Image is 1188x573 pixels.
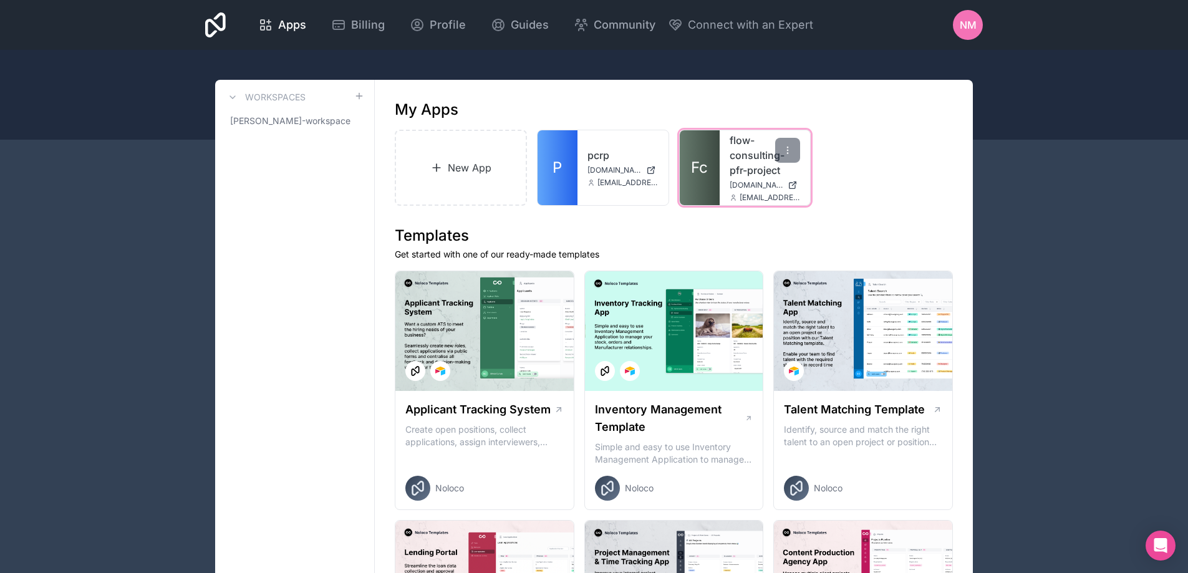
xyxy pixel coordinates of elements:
[395,130,527,206] a: New App
[395,100,458,120] h1: My Apps
[625,366,635,376] img: Airtable Logo
[395,226,953,246] h1: Templates
[351,16,385,34] span: Billing
[1146,531,1176,561] div: Open Intercom Messenger
[225,110,364,132] a: [PERSON_NAME]-workspace
[321,11,395,39] a: Billing
[395,248,953,261] p: Get started with one of our ready-made templates
[564,11,665,39] a: Community
[595,441,753,466] p: Simple and easy to use Inventory Management Application to manage your stock, orders and Manufact...
[740,193,801,203] span: [EMAIL_ADDRESS][DOMAIN_NAME]
[680,130,720,205] a: Fc
[511,16,549,34] span: Guides
[784,401,925,418] h1: Talent Matching Template
[481,11,559,39] a: Guides
[278,16,306,34] span: Apps
[538,130,577,205] a: P
[587,148,659,163] a: pcrp
[814,482,843,494] span: Noloco
[435,366,445,376] img: Airtable Logo
[553,158,562,178] span: P
[668,16,813,34] button: Connect with an Expert
[435,482,464,494] span: Noloco
[230,115,350,127] span: [PERSON_NAME]-workspace
[430,16,466,34] span: Profile
[784,423,942,448] p: Identify, source and match the right talent to an open project or position with our Talent Matchi...
[730,180,783,190] span: [DOMAIN_NAME]
[587,165,641,175] span: [DOMAIN_NAME]
[960,17,977,32] span: NM
[789,366,799,376] img: Airtable Logo
[625,482,654,494] span: Noloco
[597,178,659,188] span: [EMAIL_ADDRESS][DOMAIN_NAME]
[405,401,551,418] h1: Applicant Tracking System
[595,401,745,436] h1: Inventory Management Template
[594,16,655,34] span: Community
[730,180,801,190] a: [DOMAIN_NAME]
[405,423,564,448] p: Create open positions, collect applications, assign interviewers, centralise candidate feedback a...
[245,91,306,104] h3: Workspaces
[587,165,659,175] a: [DOMAIN_NAME]
[225,90,306,105] a: Workspaces
[688,16,813,34] span: Connect with an Expert
[248,11,316,39] a: Apps
[691,158,708,178] span: Fc
[730,133,801,178] a: flow-consulting-pfr-project
[400,11,476,39] a: Profile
